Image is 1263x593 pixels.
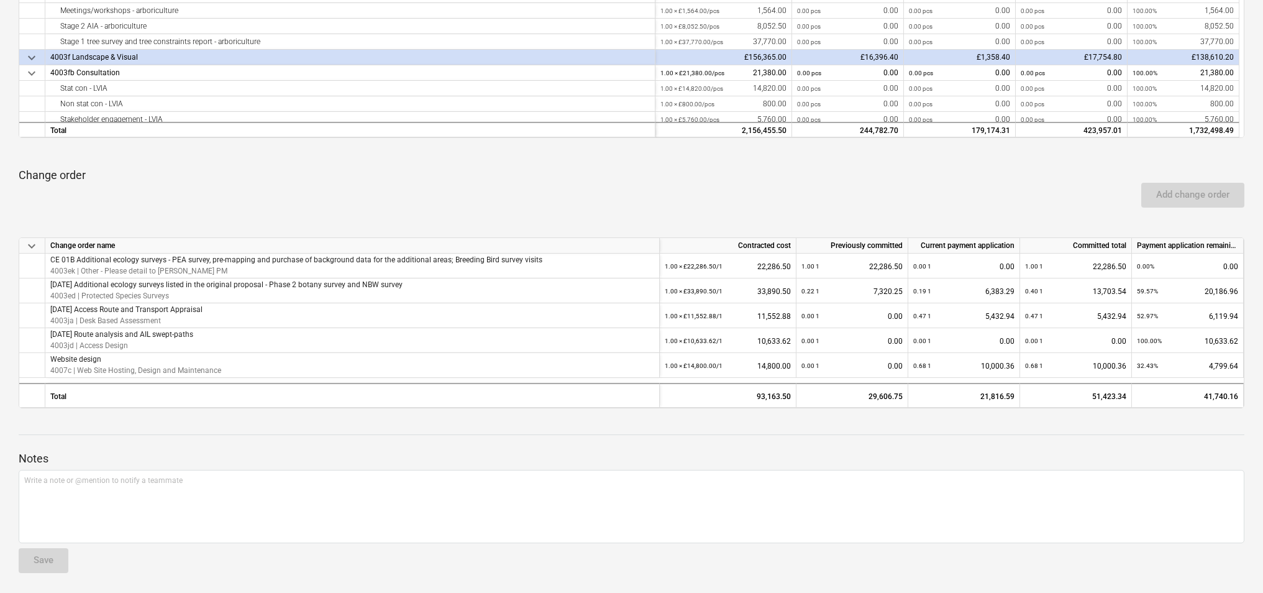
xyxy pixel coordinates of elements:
[665,353,791,379] div: 14,800.00
[1137,328,1238,354] div: 10,633.62
[50,305,203,315] p: [DATE] Access Route and Transport Appraisal
[792,50,904,65] div: £16,396.40
[660,65,787,81] div: 21,380.00
[660,3,787,19] div: 1,564.00
[50,315,203,326] p: 4003ja | Desk Based Assessment
[1025,263,1043,270] small: 1.00 1
[904,50,1016,65] div: £1,358.40
[909,23,932,30] small: 0.00 pcs
[801,278,903,304] div: 7,320.25
[1137,288,1158,295] small: 59.57%
[796,238,908,254] div: Previously committed
[24,238,39,253] span: keyboard_arrow_down
[19,168,1244,183] p: Change order
[1128,50,1239,65] div: £138,610.20
[801,313,819,319] small: 0.00 1
[913,384,1015,409] div: 21,816.59
[797,123,898,139] div: 244,782.70
[801,328,903,354] div: 0.00
[50,81,650,96] div: Stat con - LVIA
[1021,34,1122,50] div: 0.00
[909,19,1010,34] div: 0.00
[1021,23,1044,30] small: 0.00 pcs
[801,303,903,329] div: 0.00
[665,313,723,319] small: 1.00 × £11,552.88 / 1
[1021,39,1044,45] small: 0.00 pcs
[797,70,821,76] small: 0.00 pcs
[50,255,542,265] p: CE 01B Additional ecology surveys - PEA survey, pre-mapping and purchase of background data for t...
[1133,70,1157,76] small: 100.00%
[1133,116,1157,123] small: 100.00%
[665,288,723,295] small: 1.00 × £33,890.50 / 1
[1133,23,1157,30] small: 100.00%
[913,303,1015,329] div: 5,432.94
[913,313,931,319] small: 0.47 1
[797,39,821,45] small: 0.00 pcs
[797,101,821,108] small: 0.00 pcs
[797,112,898,127] div: 0.00
[1133,39,1157,45] small: 100.00%
[913,338,931,344] small: 0.00 1
[1021,85,1044,92] small: 0.00 pcs
[660,112,787,127] div: 5,760.00
[801,338,819,344] small: 0.00 1
[24,66,39,81] span: keyboard_arrow_down
[1137,353,1238,379] div: 4,799.64
[909,116,932,123] small: 0.00 pcs
[1201,533,1263,593] div: Chat Widget
[909,112,1010,127] div: 0.00
[50,65,650,81] div: 4003fb Consultation
[1021,65,1122,81] div: 0.00
[797,85,821,92] small: 0.00 pcs
[1020,383,1132,408] div: 51,423.34
[1137,254,1238,279] div: 0.00
[665,338,723,344] small: 1.00 × £10,633.62 / 1
[1133,101,1157,108] small: 100.00%
[797,65,898,81] div: 0.00
[909,34,1010,50] div: 0.00
[913,362,931,369] small: 0.68 1
[1016,122,1128,137] div: 423,957.01
[50,19,650,34] div: Stage 2 AIA - arboriculture
[660,123,787,139] div: 2,156,455.50
[1025,254,1126,279] div: 22,286.50
[660,34,787,50] div: 37,770.00
[1021,96,1122,112] div: 0.00
[913,353,1015,379] div: 10,000.36
[908,238,1020,254] div: Current payment application
[665,254,791,279] div: 22,286.50
[665,328,791,354] div: 10,633.62
[665,278,791,304] div: 33,890.50
[50,265,542,276] p: 4003ek | Other - Please detail to [PERSON_NAME] PM
[19,451,1244,466] p: Notes
[660,81,787,96] div: 14,820.00
[655,50,792,65] div: £156,365.00
[797,19,898,34] div: 0.00
[801,353,903,379] div: 0.00
[1133,65,1234,81] div: 21,380.00
[913,328,1015,354] div: 0.00
[801,254,903,279] div: 22,286.50
[1137,303,1238,329] div: 6,119.94
[909,123,1010,139] div: 179,174.31
[1021,112,1122,127] div: 0.00
[45,383,660,408] div: Total
[665,263,723,270] small: 1.00 × £22,286.50 / 1
[1133,96,1234,112] div: 800.00
[913,278,1015,304] div: 6,383.29
[909,81,1010,96] div: 0.00
[660,116,719,123] small: 1.00 × £5,760.00 / pcs
[660,23,719,30] small: 1.00 × £8,052.50 / pcs
[909,65,1010,81] div: 0.00
[1021,70,1045,76] small: 0.00 pcs
[1025,313,1043,319] small: 0.47 1
[50,50,650,65] div: 4003f Landscape & Visual
[1021,101,1044,108] small: 0.00 pcs
[1021,19,1122,34] div: 0.00
[801,362,819,369] small: 0.00 1
[1137,278,1238,304] div: 20,186.96
[50,354,221,365] p: Website design
[797,23,821,30] small: 0.00 pcs
[45,122,655,137] div: Total
[50,365,221,375] p: 4007c | Web Site Hosting, Design and Maintenance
